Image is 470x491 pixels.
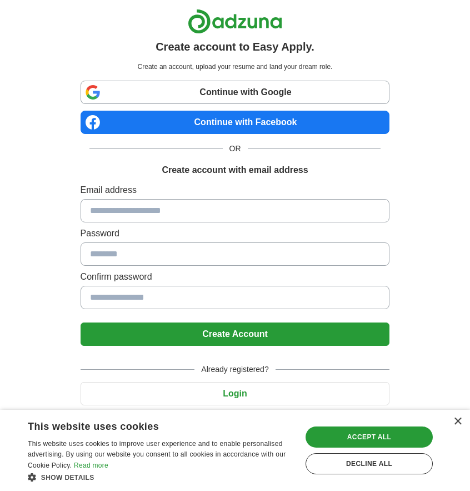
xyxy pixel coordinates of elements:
[453,418,462,426] div: Close
[74,462,108,469] a: Read more, opens a new window
[28,416,266,433] div: This website uses cookies
[81,389,390,398] a: Login
[194,364,275,375] span: Already registered?
[81,183,390,197] label: Email address
[81,111,390,134] a: Continue with Facebook
[83,62,388,72] p: Create an account, upload your resume and land your dream role.
[162,163,308,177] h1: Create account with email address
[81,81,390,104] a: Continue with Google
[306,453,433,474] div: Decline all
[81,382,390,405] button: Login
[81,323,390,346] button: Create Account
[81,270,390,284] label: Confirm password
[28,440,286,470] span: This website uses cookies to improve user experience and to enable personalised advertising. By u...
[28,472,293,483] div: Show details
[223,143,248,155] span: OR
[306,426,433,448] div: Accept all
[188,9,282,34] img: Adzuna logo
[81,227,390,240] label: Password
[41,474,94,482] span: Show details
[156,38,314,55] h1: Create account to Easy Apply.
